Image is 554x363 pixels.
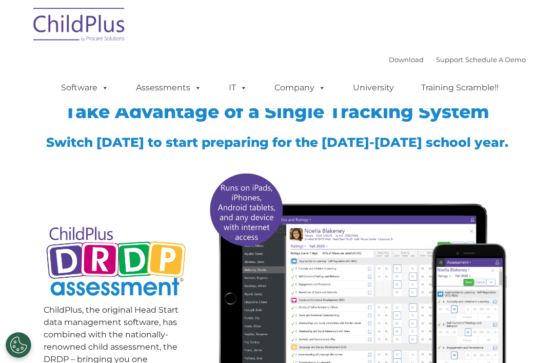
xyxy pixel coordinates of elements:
a: Download [389,55,424,64]
a: Company [264,78,336,98]
font: | [389,55,526,64]
button: Cookies Settings [6,332,31,358]
iframe: Chat Widget [503,314,554,363]
a: Software [51,78,119,98]
img: ChildPlus by Procare Solutions [28,1,131,52]
span: Switch [DATE] to start preparing for the [DATE]-[DATE] school year. [46,135,508,150]
a: Schedule A Demo [465,55,526,64]
a: IT [219,78,258,98]
a: University [343,78,404,98]
span: Take Advantage of a Single Tracking System [65,101,489,123]
a: Assessments [126,78,212,98]
a: Training Scramble!! [411,78,509,98]
a: Support [436,55,463,64]
img: Copyright - DRDP Logo [44,218,189,307]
